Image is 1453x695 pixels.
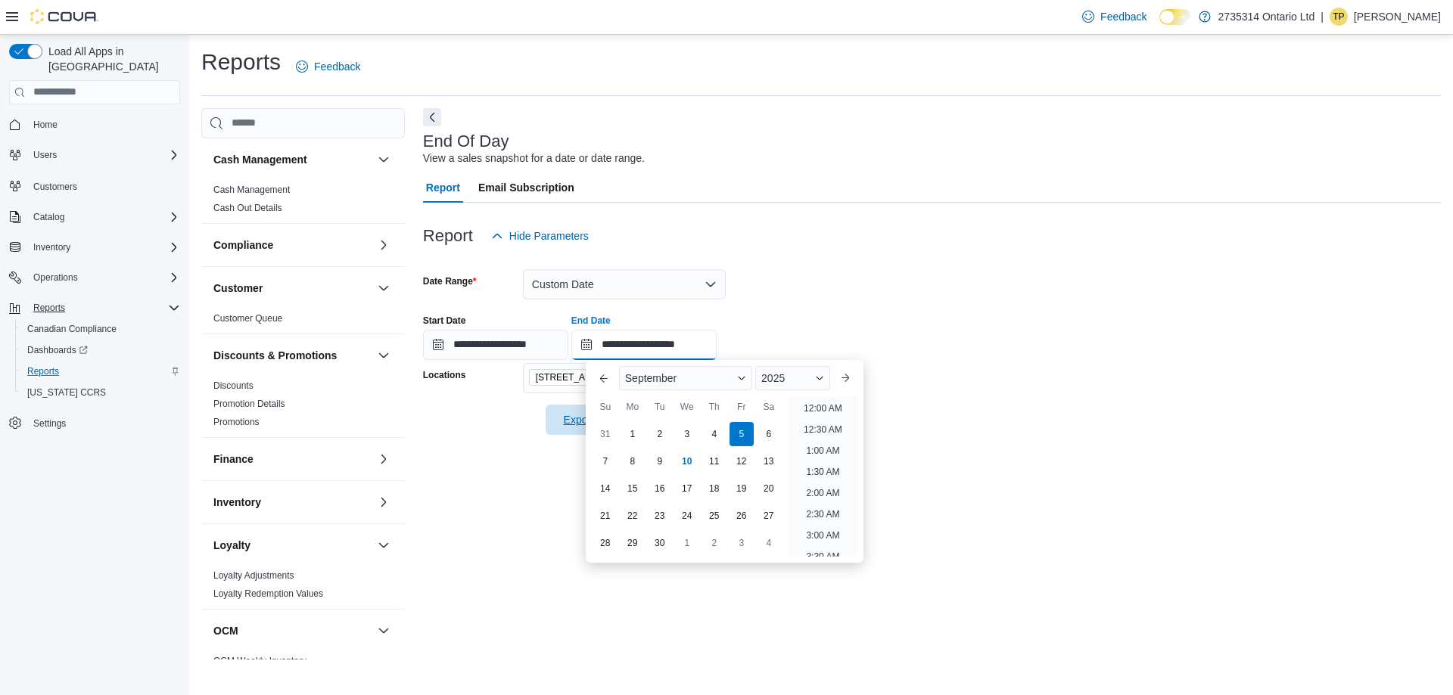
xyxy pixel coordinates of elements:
[213,152,307,167] h3: Cash Management
[27,238,180,256] span: Inventory
[593,504,618,528] div: day-21
[27,178,83,196] a: Customers
[3,113,186,135] button: Home
[426,172,460,203] span: Report
[213,348,372,363] button: Discounts & Promotions
[21,362,180,380] span: Reports
[648,449,672,473] div: day-9
[761,372,785,384] span: 2025
[213,495,372,510] button: Inventory
[9,107,180,473] nav: Complex example
[1159,25,1160,26] span: Dark Mode
[213,656,306,666] a: OCM Weekly Inventory
[593,449,618,473] div: day-7
[213,184,290,196] span: Cash Management
[33,302,65,314] span: Reports
[375,346,393,365] button: Discounts & Promotions
[621,395,645,419] div: Mo
[571,315,611,327] label: End Date
[702,422,726,446] div: day-4
[27,146,63,164] button: Users
[509,228,589,244] span: Hide Parameters
[33,241,70,253] span: Inventory
[33,181,77,193] span: Customers
[1218,8,1315,26] p: 2735314 Ontario Ltd
[798,399,848,417] li: 12:00 AM
[757,531,781,555] div: day-4
[423,315,466,327] label: Start Date
[15,382,186,403] button: [US_STATE] CCRS
[213,451,372,467] button: Finance
[546,405,630,435] button: Export
[675,449,699,473] div: day-10
[423,150,645,166] div: View a sales snapshot for a date or date range.
[15,340,186,361] a: Dashboards
[213,313,282,324] a: Customer Queue
[702,449,726,473] div: day-11
[3,206,186,228] button: Catalog
[213,588,323,600] span: Loyalty Redemption Values
[33,211,64,223] span: Catalog
[27,146,180,164] span: Users
[625,372,677,384] span: September
[800,484,845,502] li: 2:00 AM
[648,504,672,528] div: day-23
[3,175,186,197] button: Customers
[213,380,254,392] span: Discounts
[27,238,76,256] button: Inventory
[789,396,857,557] ul: Time
[201,47,281,77] h1: Reports
[1076,2,1153,32] a: Feedback
[27,414,72,433] a: Settings
[213,398,285,410] span: Promotion Details
[648,531,672,555] div: day-30
[1159,9,1191,25] input: Dark Mode
[375,450,393,468] button: Finance
[730,449,754,473] div: day-12
[27,414,180,433] span: Settings
[833,366,857,390] button: Next month
[213,380,254,391] a: Discounts
[213,348,337,363] h3: Discounts & Promotions
[213,399,285,409] a: Promotion Details
[621,476,645,501] div: day-15
[21,341,180,359] span: Dashboards
[800,548,845,566] li: 3:30 AM
[798,420,848,439] li: 12:30 AM
[33,271,78,284] span: Operations
[21,383,112,402] a: [US_STATE] CCRS
[21,362,65,380] a: Reports
[423,108,441,126] button: Next
[1321,8,1324,26] p: |
[757,504,781,528] div: day-27
[213,202,282,214] span: Cash Out Details
[33,119,58,131] span: Home
[27,344,88,356] span: Dashboards
[800,442,845,460] li: 1:00 AM
[213,623,372,638] button: OCM
[21,341,94,359] a: Dashboards
[21,320,180,338] span: Canadian Compliance
[702,395,726,419] div: Th
[1100,9,1147,24] span: Feedback
[555,405,621,435] span: Export
[201,652,405,676] div: OCM
[375,279,393,297] button: Customer
[15,318,186,340] button: Canadian Compliance
[675,395,699,419] div: We
[675,531,699,555] div: day-1
[648,476,672,501] div: day-16
[1330,8,1348,26] div: Tresa Pachikara
[213,281,372,296] button: Customer
[213,237,273,253] h3: Compliance
[702,504,726,528] div: day-25
[648,422,672,446] div: day-2
[213,623,238,638] h3: OCM
[485,221,595,251] button: Hide Parameters
[621,449,645,473] div: day-8
[213,416,260,428] span: Promotions
[800,505,845,523] li: 2:30 AM
[27,268,180,287] span: Operations
[213,538,372,553] button: Loyalty
[201,309,405,334] div: Customer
